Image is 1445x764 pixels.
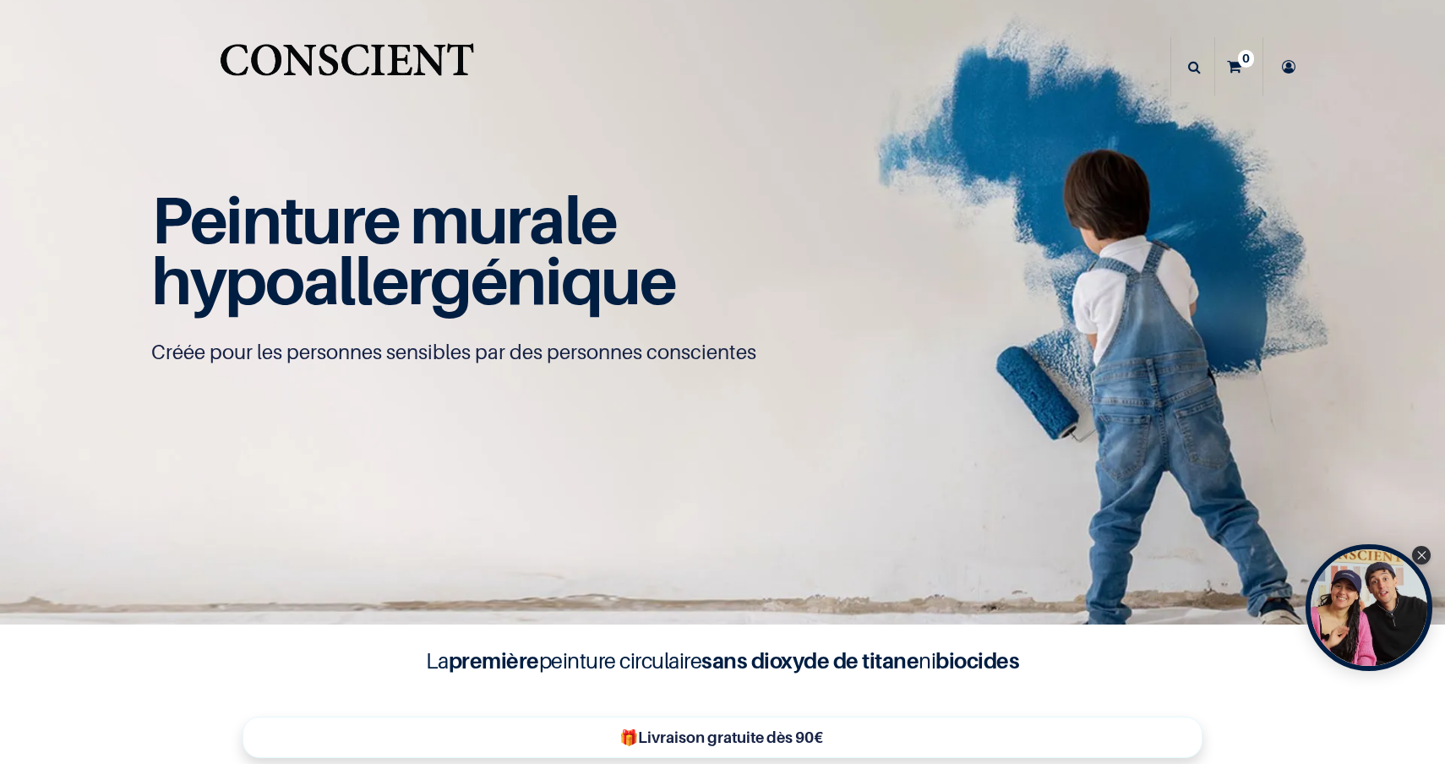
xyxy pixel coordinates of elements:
a: Logo of Conscient [216,34,477,101]
div: Open Tolstoy widget [1306,544,1432,671]
span: hypoallergénique [151,241,676,319]
div: Open Tolstoy [1306,544,1432,671]
b: sans dioxyde de titane [701,647,919,674]
iframe: Tidio Chat [1358,655,1437,734]
img: Conscient [216,34,477,101]
p: Créée pour les personnes sensibles par des personnes conscientes [151,339,1294,366]
sup: 0 [1238,50,1254,67]
b: biocides [935,647,1019,674]
span: Peinture murale [151,180,617,259]
div: Close Tolstoy widget [1412,546,1431,565]
div: Tolstoy bubble widget [1306,544,1432,671]
b: 🎁Livraison gratuite dès 90€ [619,729,823,746]
h4: La peinture circulaire ni [384,645,1061,677]
b: première [449,647,539,674]
a: 0 [1215,37,1262,96]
